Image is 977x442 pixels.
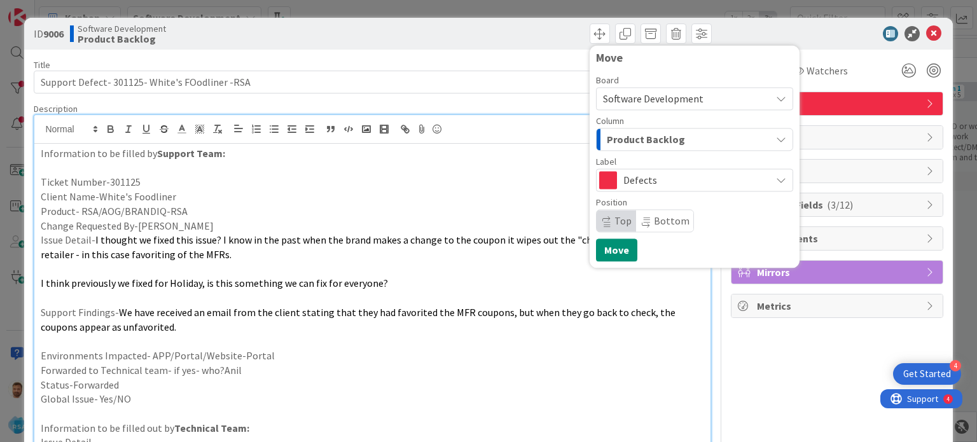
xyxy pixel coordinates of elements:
p: Ticket Number-301125 [41,175,703,190]
div: 4 [950,360,961,371]
span: Defects [757,96,920,111]
span: Description [34,103,78,114]
span: Metrics [757,298,920,314]
span: Label [596,157,616,166]
span: Custom Fields [757,197,920,212]
span: Attachments [757,231,920,246]
span: ID [34,26,64,41]
span: Bottom [654,214,689,227]
button: Product Backlog [596,128,793,151]
b: Product Backlog [78,34,166,44]
div: Move [596,52,793,64]
span: Dates [757,130,920,145]
span: ( 3/12 ) [827,198,853,211]
div: Open Get Started checklist, remaining modules: 4 [893,363,961,385]
span: Board [596,76,619,85]
p: Information to be filled by [41,146,703,161]
span: Support [27,2,58,17]
input: type card name here... [34,71,710,93]
div: 4 [66,5,69,15]
p: Information to be filled out by [41,421,703,436]
span: Product Backlog [607,131,685,148]
strong: Technical Team: [174,422,249,434]
span: Top [614,214,632,227]
p: Support Findings- [41,305,703,334]
span: We have received an email from the client stating that they had favorited the MFR coupons, but wh... [41,306,677,333]
span: I thought we fixed this issue? I know in the past when the brand makes a change to the coupon it ... [41,233,680,261]
span: Column [596,116,624,125]
span: Watchers [807,63,848,78]
p: Global Issue- Yes/NO [41,392,703,406]
p: Change Requested By-[PERSON_NAME] [41,219,703,233]
label: Title [34,59,50,71]
span: Software Development [603,92,703,105]
button: Move [596,238,637,261]
span: I think previously we fixed for Holiday, is this something we can fix for everyone? [41,277,388,289]
span: Defects [623,171,765,189]
span: Block [757,163,920,179]
p: Status-Forwarded [41,378,703,392]
p: Client Name-White's Foodliner [41,190,703,204]
p: Issue Detail- [41,233,703,261]
p: Product- RSA/AOG/BRANDIQ-RSA [41,204,703,219]
span: Position [596,198,627,207]
b: 9006 [43,27,64,40]
span: Mirrors [757,265,920,280]
span: Software Development [78,24,166,34]
p: Environments Impacted- APP/Portal/Website-Portal [41,349,703,363]
div: Get Started [903,368,951,380]
strong: Support Team: [157,147,225,160]
p: Forwarded to Technical team- if yes- who?Anil [41,363,703,378]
